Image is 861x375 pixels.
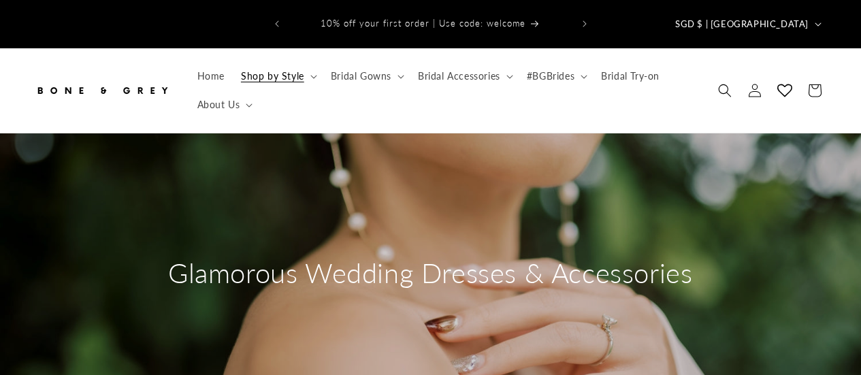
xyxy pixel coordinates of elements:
[527,70,574,82] span: #BGBrides
[667,11,827,37] button: SGD $ | [GEOGRAPHIC_DATA]
[601,70,660,82] span: Bridal Try-on
[189,91,259,119] summary: About Us
[321,18,525,29] span: 10% off your first order | Use code: welcome
[262,11,292,37] button: Previous announcement
[323,62,410,91] summary: Bridal Gowns
[519,62,593,91] summary: #BGBrides
[29,70,176,110] a: Bone and Grey Bridal
[241,70,304,82] span: Shop by Style
[233,62,323,91] summary: Shop by Style
[710,76,740,105] summary: Search
[168,255,692,291] h2: Glamorous Wedding Dresses & Accessories
[570,11,600,37] button: Next announcement
[197,70,225,82] span: Home
[418,70,500,82] span: Bridal Accessories
[593,62,668,91] a: Bridal Try-on
[410,62,519,91] summary: Bridal Accessories
[34,76,170,105] img: Bone and Grey Bridal
[675,18,809,31] span: SGD $ | [GEOGRAPHIC_DATA]
[197,99,240,111] span: About Us
[331,70,391,82] span: Bridal Gowns
[189,62,233,91] a: Home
